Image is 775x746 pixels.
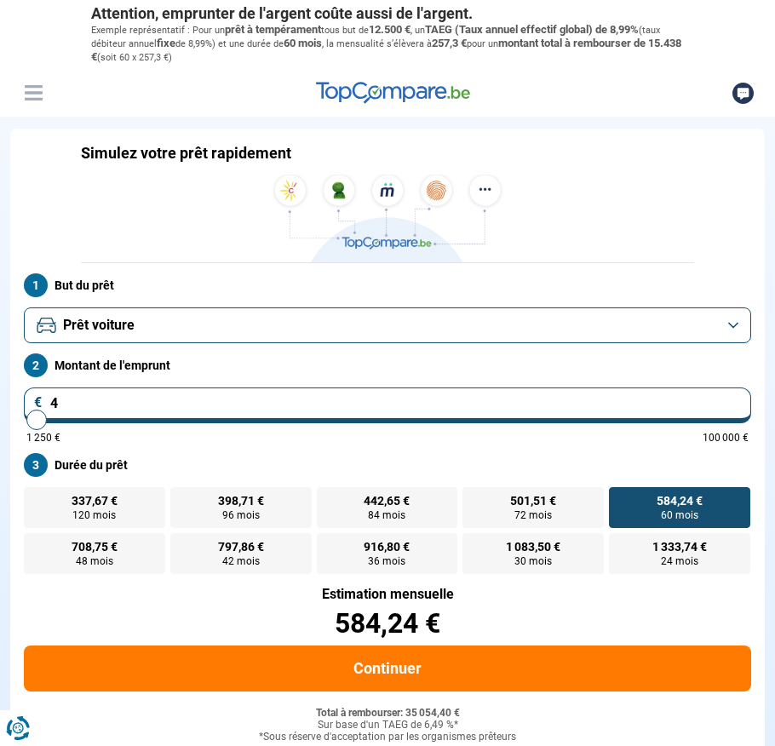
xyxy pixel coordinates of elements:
[514,556,552,566] span: 30 mois
[26,433,60,443] span: 1 250 €
[506,541,560,553] span: 1 083,50 €
[24,453,751,477] label: Durée du prêt
[432,37,467,49] span: 257,3 €
[91,4,684,23] p: Attention, emprunter de l'argent coûte aussi de l'argent.
[316,82,470,104] img: TopCompare
[222,556,260,566] span: 42 mois
[72,541,118,553] span: 708,75 €
[657,495,703,507] span: 584,24 €
[369,23,410,36] span: 12.500 €
[24,307,751,343] button: Prêt voiture
[364,495,410,507] span: 442,65 €
[218,495,264,507] span: 398,71 €
[34,396,43,410] span: €
[76,556,113,566] span: 48 mois
[72,510,116,520] span: 120 mois
[510,495,556,507] span: 501,51 €
[24,646,751,691] button: Continuer
[91,23,684,65] p: Exemple représentatif : Pour un tous but de , un (taux débiteur annuel de 8,99%) et une durée de ...
[661,510,698,520] span: 60 mois
[284,37,322,49] span: 60 mois
[24,610,751,637] div: 584,24 €
[268,175,507,262] img: TopCompare.be
[652,541,707,553] span: 1 333,74 €
[218,541,264,553] span: 797,86 €
[24,708,751,720] div: Total à rembourser: 35 054,40 €
[425,23,639,36] span: TAEG (Taux annuel effectif global) de 8,99%
[157,37,175,49] span: fixe
[24,720,751,732] div: Sur base d'un TAEG de 6,49 %*
[72,495,118,507] span: 337,67 €
[514,510,552,520] span: 72 mois
[81,144,291,163] h1: Simulez votre prêt rapidement
[24,732,751,743] div: *Sous réserve d'acceptation par les organismes prêteurs
[368,510,405,520] span: 84 mois
[24,273,751,297] label: But du prêt
[368,556,405,566] span: 36 mois
[222,510,260,520] span: 96 mois
[661,556,698,566] span: 24 mois
[225,23,321,36] span: prêt à tempérament
[91,37,681,63] span: montant total à rembourser de 15.438 €
[364,541,410,553] span: 916,80 €
[20,80,46,106] button: Menu
[63,316,135,335] span: Prêt voiture
[24,588,751,601] div: Estimation mensuelle
[703,433,749,443] span: 100 000 €
[24,353,751,377] label: Montant de l'emprunt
